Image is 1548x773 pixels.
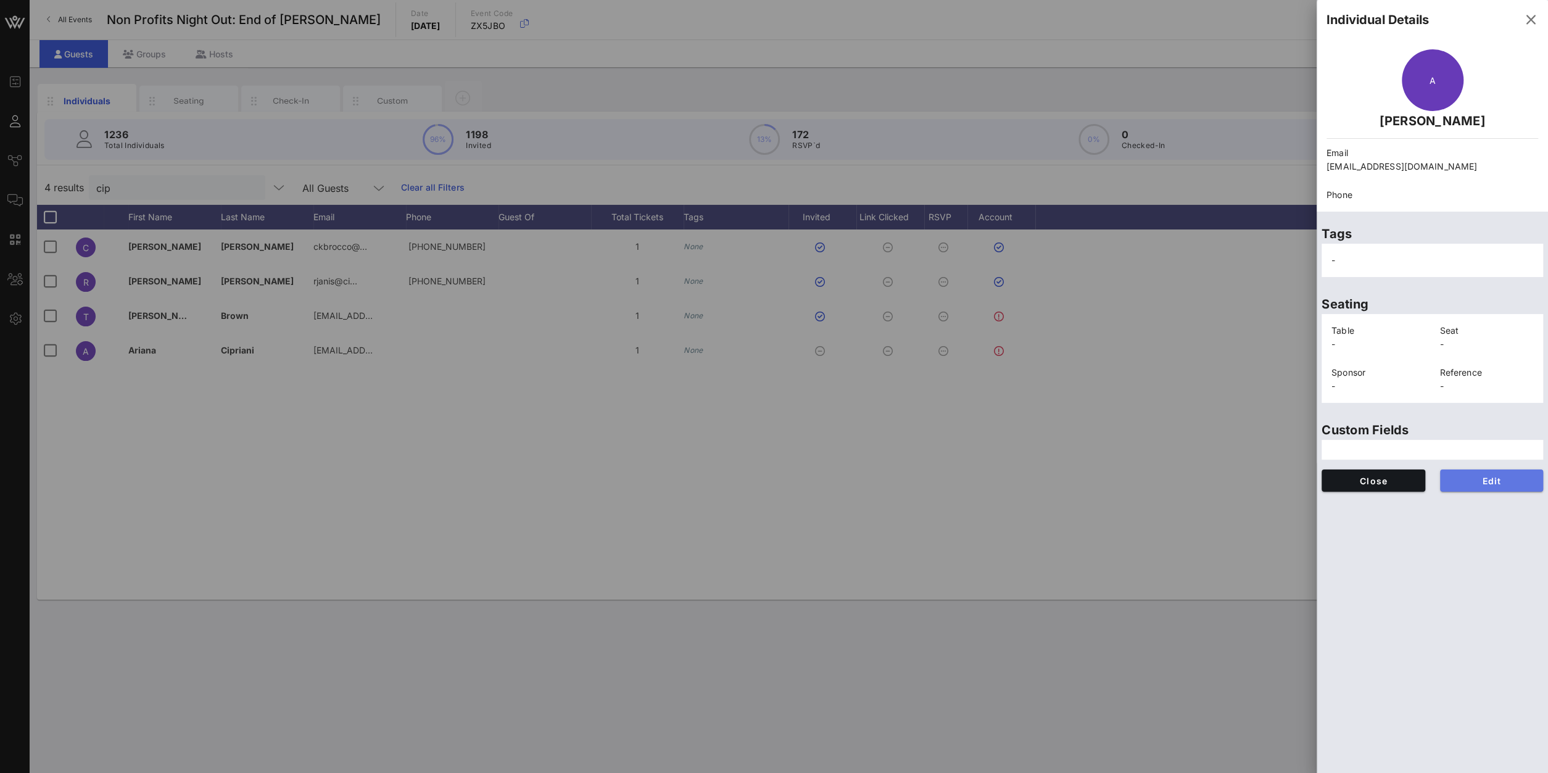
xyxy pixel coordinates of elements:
[1327,160,1538,173] p: [EMAIL_ADDRESS][DOMAIN_NAME]
[1440,337,1534,351] p: -
[1327,188,1538,202] p: Phone
[1440,366,1534,379] p: Reference
[1331,366,1425,379] p: Sponsor
[1450,476,1534,486] span: Edit
[1331,255,1335,265] span: -
[1322,294,1543,314] p: Seating
[1322,224,1543,244] p: Tags
[1331,337,1425,351] p: -
[1331,379,1425,393] p: -
[1327,146,1538,160] p: Email
[1440,469,1544,492] button: Edit
[1322,420,1543,440] p: Custom Fields
[1322,469,1425,492] button: Close
[1440,379,1534,393] p: -
[1429,75,1435,86] span: A
[1327,111,1538,131] p: [PERSON_NAME]
[1331,476,1415,486] span: Close
[1331,324,1425,337] p: Table
[1440,324,1534,337] p: Seat
[1327,10,1429,29] div: Individual Details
